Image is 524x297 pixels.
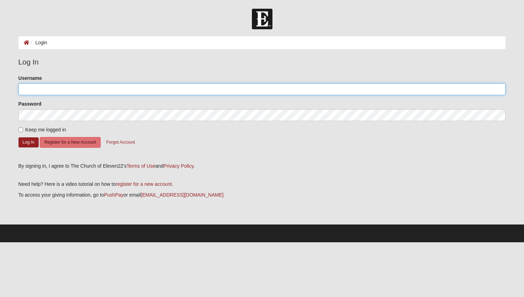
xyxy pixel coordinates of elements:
p: Need help? Here is a video tutorial on how to . [18,181,506,188]
div: By signing in, I agree to The Church of Eleven22's and . [18,162,506,170]
a: register for a new account [116,181,172,187]
span: Keep me logged in [25,127,66,132]
legend: Log In [18,56,506,68]
li: Login [29,39,47,46]
button: Register for a New Account [40,137,100,148]
button: Forgot Account [102,137,139,148]
input: Keep me logged in [18,128,23,132]
label: Password [18,100,41,107]
a: PushPay [104,192,124,198]
img: Church of Eleven22 Logo [252,9,272,29]
p: To access your giving information, go to or email [18,191,506,199]
a: Privacy Policy [163,163,193,169]
a: [EMAIL_ADDRESS][DOMAIN_NAME] [141,192,223,198]
button: Log In [18,137,39,147]
a: Terms of Use [126,163,155,169]
label: Username [18,75,42,82]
